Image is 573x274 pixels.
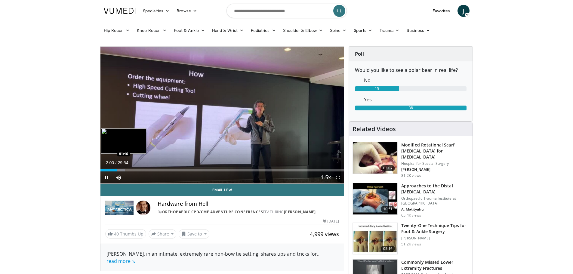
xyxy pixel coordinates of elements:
[100,47,344,184] video-js: Video Player
[118,160,128,165] span: 29:54
[401,213,421,218] p: 65.4K views
[401,142,469,160] h3: Modified Rotational Scarf [MEDICAL_DATA] for [MEDICAL_DATA]
[326,24,350,36] a: Spine
[353,125,396,133] h4: Related Videos
[162,209,263,214] a: Orthopaedic CPD/CME Adventure Conferences
[112,171,125,183] button: Mute
[381,206,395,212] span: 10:51
[106,250,338,265] div: [PERSON_NAME], in an intimate, extremely rare non-bow tie setting, shares tips and tricks for
[353,183,397,214] img: d5ySKFN8UhyXrjO34xMDoxOjBrO-I4W8_9.150x105_q85_crop-smart_upscale.jpg
[139,5,173,17] a: Specialties
[429,5,454,17] a: Favorites
[355,67,467,73] h6: Would you like to see a polar bear in real life?
[158,209,339,215] div: By FEATURING
[106,258,136,264] a: read more ↘
[401,167,469,172] p: [PERSON_NAME]
[323,219,339,224] div: [DATE]
[381,246,395,252] span: 05:16
[226,4,347,18] input: Search topics, interventions
[100,24,134,36] a: Hip Recon
[355,106,467,110] div: 38
[359,96,471,103] dd: Yes
[104,8,136,14] img: VuMedi Logo
[106,251,321,264] span: ...
[149,229,177,239] button: Share
[355,86,399,91] div: 15
[401,173,421,178] p: 81.2K views
[353,223,397,254] img: 6702e58c-22b3-47ce-9497-b1c0ae175c4c.150x105_q85_crop-smart_upscale.jpg
[208,24,247,36] a: Hand & Wrist
[401,236,469,241] p: [PERSON_NAME]
[353,142,469,178] a: 03:07 Modified Rotational Scarf [MEDICAL_DATA] for [MEDICAL_DATA] Hospital for Special Surgery [P...
[320,171,332,183] button: Playback Rate
[355,51,364,57] strong: Poll
[353,142,397,174] img: Scarf_Osteotomy_100005158_3.jpg.150x105_q85_crop-smart_upscale.jpg
[105,229,146,239] a: 40 Thumbs Up
[173,5,201,17] a: Browse
[332,171,344,183] button: Fullscreen
[136,201,150,215] img: Avatar
[350,24,376,36] a: Sports
[100,184,344,196] a: Email Lew
[247,24,279,36] a: Pediatrics
[106,160,114,165] span: 2:00
[401,223,469,235] h3: Twenty-One Technique Tips for Foot & Ankle Surgery
[353,183,469,218] a: 10:51 Approaches to the Distal [MEDICAL_DATA] Orthopaedic Trauma Institute at [GEOGRAPHIC_DATA] A...
[359,77,471,84] dd: No
[133,24,170,36] a: Knee Recon
[401,196,469,206] p: Orthopaedic Trauma Institute at [GEOGRAPHIC_DATA]
[376,24,403,36] a: Trauma
[284,209,316,214] a: [PERSON_NAME]
[401,242,421,247] p: 51.2K views
[114,231,119,237] span: 40
[279,24,326,36] a: Shoulder & Elbow
[310,230,339,238] span: 4,999 views
[381,165,395,171] span: 03:07
[457,5,470,17] a: J
[353,223,469,254] a: 05:16 Twenty-One Technique Tips for Foot & Ankle Surgery [PERSON_NAME] 51.2K views
[401,183,469,195] h3: Approaches to the Distal [MEDICAL_DATA]
[403,24,434,36] a: Business
[101,128,146,154] img: image.jpeg
[179,229,209,239] button: Save to
[105,201,134,215] img: Orthopaedic CPD/CME Adventure Conferences
[100,169,344,171] div: Progress Bar
[401,259,469,271] h3: Commonly Missed Lower Extremity Fractures
[170,24,208,36] a: Foot & Ankle
[116,160,117,165] span: /
[401,161,469,166] p: Hospital for Special Surgery
[401,207,469,212] p: A. Matityahu
[100,171,112,183] button: Pause
[158,201,339,207] h4: Hardware from Hell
